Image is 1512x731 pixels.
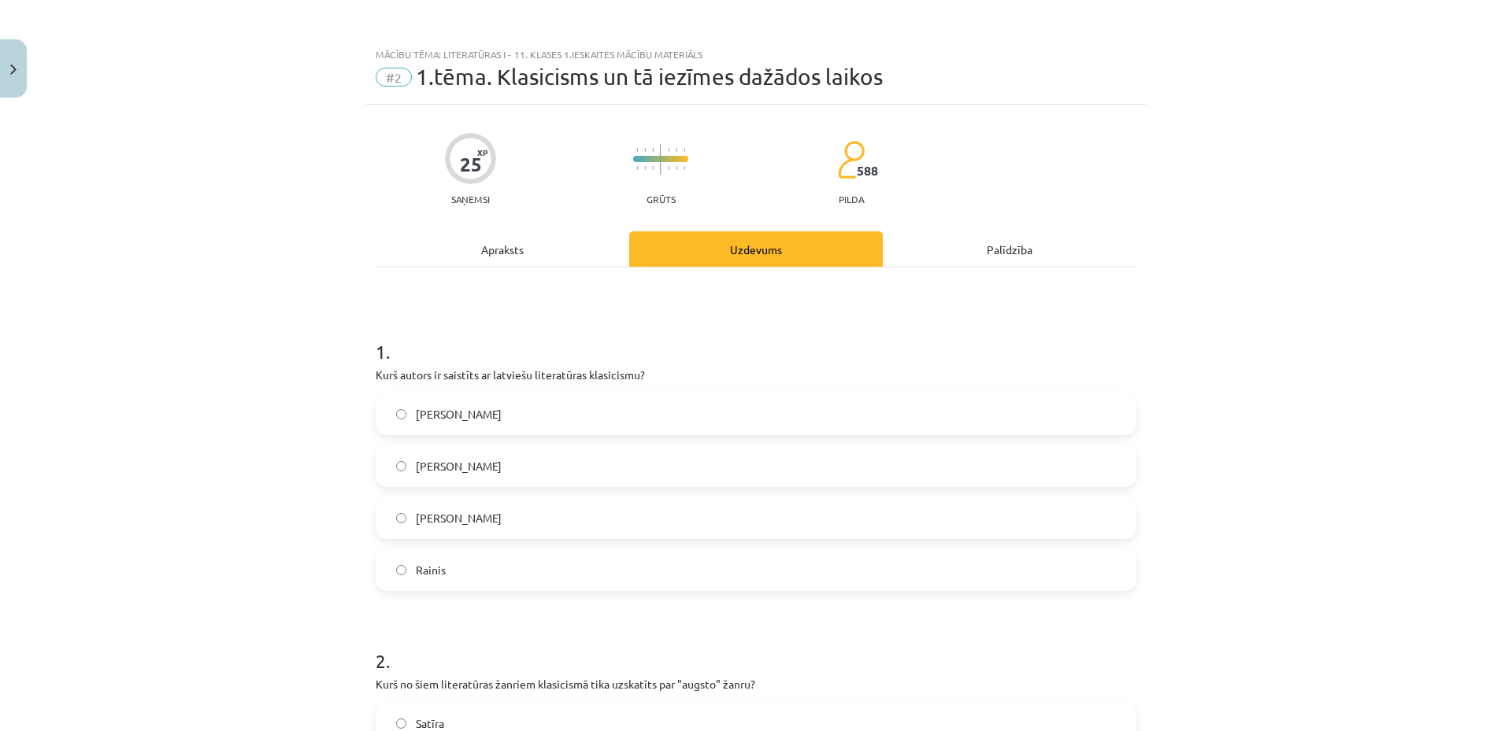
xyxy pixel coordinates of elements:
[636,166,638,170] img: icon-short-line-57e1e144782c952c97e751825c79c345078a6d821885a25fce030b3d8c18986b.svg
[636,148,638,152] img: icon-short-line-57e1e144782c952c97e751825c79c345078a6d821885a25fce030b3d8c18986b.svg
[660,144,661,175] img: icon-long-line-d9ea69661e0d244f92f715978eff75569469978d946b2353a9bb055b3ed8787d.svg
[883,231,1136,267] div: Palīdzība
[684,148,685,152] img: icon-short-line-57e1e144782c952c97e751825c79c345078a6d821885a25fce030b3d8c18986b.svg
[644,166,646,170] img: icon-short-line-57e1e144782c952c97e751825c79c345078a6d821885a25fce030b3d8c18986b.svg
[416,458,502,474] span: [PERSON_NAME]
[652,166,654,170] img: icon-short-line-57e1e144782c952c97e751825c79c345078a6d821885a25fce030b3d8c18986b.svg
[376,68,412,87] span: #2
[839,194,864,205] p: pilda
[460,153,482,175] div: 25
[652,148,654,152] img: icon-short-line-57e1e144782c952c97e751825c79c345078a6d821885a25fce030b3d8c18986b.svg
[416,406,502,423] span: [PERSON_NAME]
[376,622,1136,671] h1: 2 .
[857,164,878,178] span: 588
[396,461,406,471] input: [PERSON_NAME]
[10,65,17,75] img: icon-close-lesson-0947bae3869378f0d4975bcd49f059093ad1ed9edebbc8119c70593378902aed.svg
[376,49,1136,60] div: Mācību tēma: Literatūras i - 11. klases 1.ieskaites mācību materiāls
[668,148,669,152] img: icon-short-line-57e1e144782c952c97e751825c79c345078a6d821885a25fce030b3d8c18986b.svg
[837,140,865,179] img: students-c634bb4e5e11cddfef0936a35e636f08e4e9abd3cc4e673bd6f9a4125e45ecb1.svg
[376,313,1136,362] h1: 1 .
[376,367,1136,383] p: Kurš autors ir saistīts ar latviešu literatūras klasicismu?
[416,562,446,578] span: Rainis
[644,148,646,152] img: icon-short-line-57e1e144782c952c97e751825c79c345078a6d821885a25fce030b3d8c18986b.svg
[376,231,629,267] div: Apraksts
[396,409,406,419] input: [PERSON_NAME]
[376,676,1136,692] p: Kurš no šiem literatūras žanriem klasicismā tika uzskatīts par "augsto" žanru?
[668,166,669,170] img: icon-short-line-57e1e144782c952c97e751825c79c345078a6d821885a25fce030b3d8c18986b.svg
[684,166,685,170] img: icon-short-line-57e1e144782c952c97e751825c79c345078a6d821885a25fce030b3d8c18986b.svg
[647,194,676,205] p: Grūts
[445,194,496,205] p: Saņemsi
[629,231,883,267] div: Uzdevums
[416,64,883,90] span: 1.tēma. Klasicisms un tā iezīmes dažādos laikos
[396,718,406,729] input: Satīra
[396,565,406,575] input: Rainis
[416,510,502,526] span: [PERSON_NAME]
[396,513,406,523] input: [PERSON_NAME]
[676,148,677,152] img: icon-short-line-57e1e144782c952c97e751825c79c345078a6d821885a25fce030b3d8c18986b.svg
[477,148,487,157] span: XP
[676,166,677,170] img: icon-short-line-57e1e144782c952c97e751825c79c345078a6d821885a25fce030b3d8c18986b.svg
